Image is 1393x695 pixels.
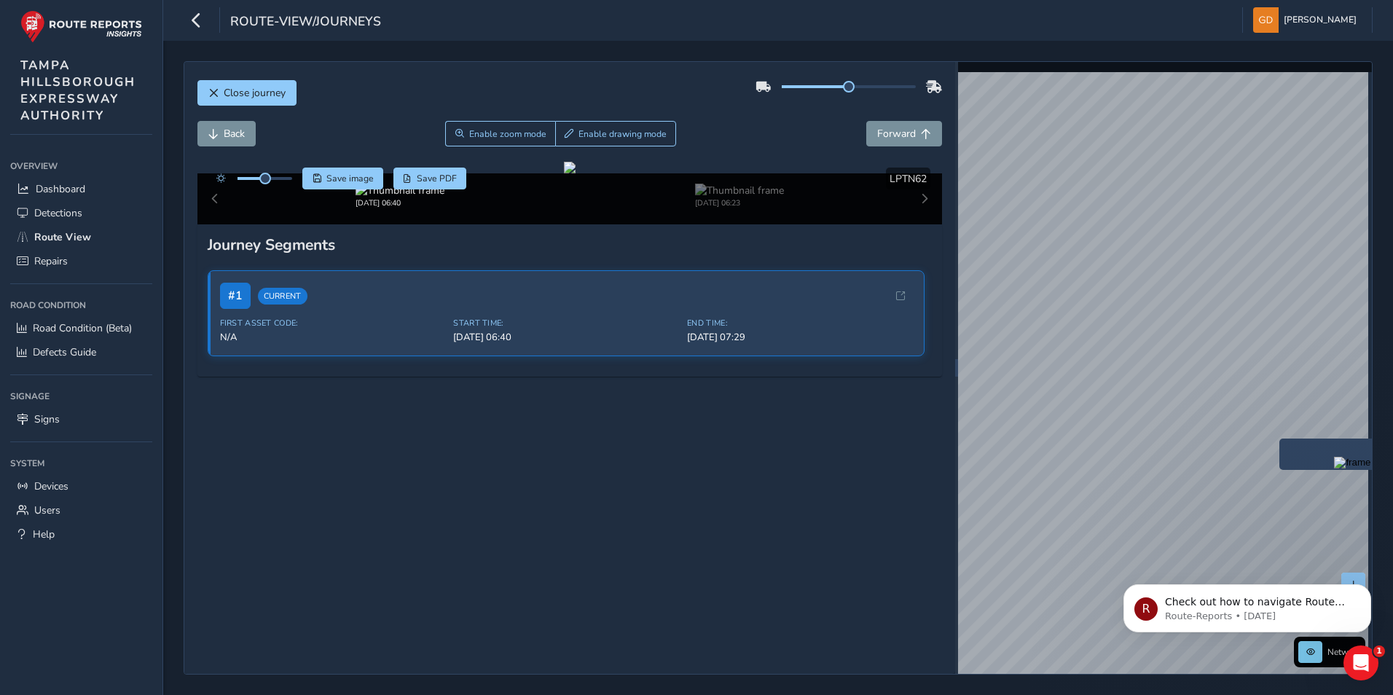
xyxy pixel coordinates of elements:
button: PDF [393,168,467,189]
div: Road Condition [10,294,152,316]
img: frame [1334,457,1370,468]
img: rr logo [20,10,142,43]
a: Repairs [10,249,152,273]
button: Draw [555,121,677,146]
span: Enable zoom mode [469,128,546,140]
span: N/A [220,331,445,344]
div: System [10,452,152,474]
a: Detections [10,201,152,225]
button: Close journey [197,80,297,106]
span: [PERSON_NAME] [1284,7,1357,33]
a: Signs [10,407,152,431]
span: [DATE] 06:40 [453,331,678,344]
span: Current [258,288,307,305]
span: Save PDF [417,173,457,184]
span: Defects Guide [33,345,96,359]
span: [DATE] 07:29 [687,331,912,344]
span: Help [33,527,55,541]
div: Journey Segments [208,235,933,255]
button: Forward [866,121,942,146]
span: Start Time: [453,318,678,329]
span: Save image [326,173,374,184]
a: Users [10,498,152,522]
img: Thumbnail frame [356,184,444,197]
span: Enable drawing mode [578,128,667,140]
button: [PERSON_NAME] [1253,7,1362,33]
a: Dashboard [10,177,152,201]
span: Signs [34,412,60,426]
div: Signage [10,385,152,407]
div: [DATE] 06:40 [356,197,444,208]
span: Back [224,127,245,141]
img: Thumbnail frame [695,184,784,197]
span: # 1 [220,283,251,309]
button: Zoom [445,121,555,146]
span: End Time: [687,318,912,329]
span: Close journey [224,86,286,100]
a: Road Condition (Beta) [10,316,152,340]
img: diamond-layout [1253,7,1279,33]
span: 1 [1373,645,1385,657]
a: Defects Guide [10,340,152,364]
a: Devices [10,474,152,498]
span: Devices [34,479,68,493]
span: Repairs [34,254,68,268]
span: Dashboard [36,182,85,196]
button: Back [197,121,256,146]
span: Detections [34,206,82,220]
button: Save [302,168,383,189]
a: Help [10,522,152,546]
span: TAMPA HILLSBOROUGH EXPRESSWAY AUTHORITY [20,57,136,124]
span: LPTN62 [890,172,927,186]
iframe: Intercom live chat [1343,645,1378,680]
a: Route View [10,225,152,249]
span: First Asset Code: [220,318,445,329]
span: route-view/journeys [230,12,381,33]
span: Road Condition (Beta) [33,321,132,335]
iframe: Intercom notifications message [1102,554,1393,656]
span: Route View [34,230,91,244]
div: Overview [10,155,152,177]
span: Users [34,503,60,517]
div: [DATE] 06:23 [695,197,784,208]
span: Forward [877,127,916,141]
